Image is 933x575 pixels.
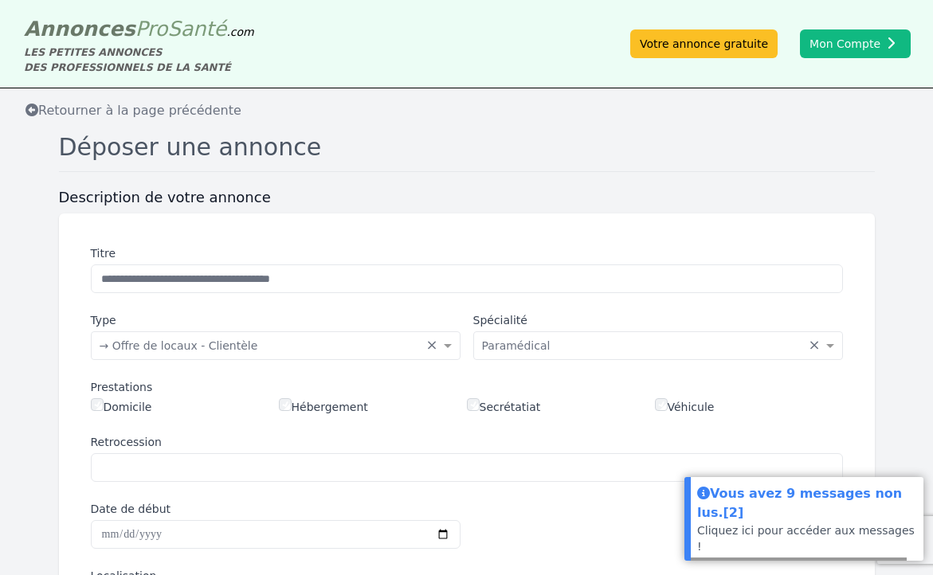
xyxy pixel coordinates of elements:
[426,338,440,354] span: Clear all
[91,398,104,411] input: Domicile
[467,398,480,411] input: Secrétatiat
[91,245,843,261] label: Titre
[473,312,843,328] label: Spécialité
[24,17,254,41] a: AnnoncesProSanté.com
[697,524,915,553] a: Cliquez ici pour accéder aux messages !
[167,17,226,41] span: Santé
[91,398,152,415] label: Domicile
[697,483,917,522] div: Vous avez 9 messages non lus.
[24,17,135,41] span: Annonces
[91,379,843,395] div: Prestations
[24,45,254,75] div: LES PETITES ANNONCES DES PROFESSIONNELS DE LA SANTÉ
[226,25,253,38] span: .com
[467,398,541,415] label: Secrétatiat
[91,501,461,517] label: Date de début
[809,338,822,354] span: Clear all
[800,29,911,58] button: Mon Compte
[59,188,875,207] h3: Description de votre annonce
[279,398,368,415] label: Hébergement
[630,29,778,58] a: Votre annonce gratuite
[91,312,461,328] label: Type
[279,398,292,411] input: Hébergement
[25,104,38,116] i: Retourner à la liste
[91,434,843,450] label: Retrocession
[59,133,875,172] h1: Déposer une annonce
[25,103,241,118] span: Retourner à la page précédente
[135,17,168,41] span: Pro
[655,398,715,415] label: Véhicule
[655,398,668,411] input: Véhicule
